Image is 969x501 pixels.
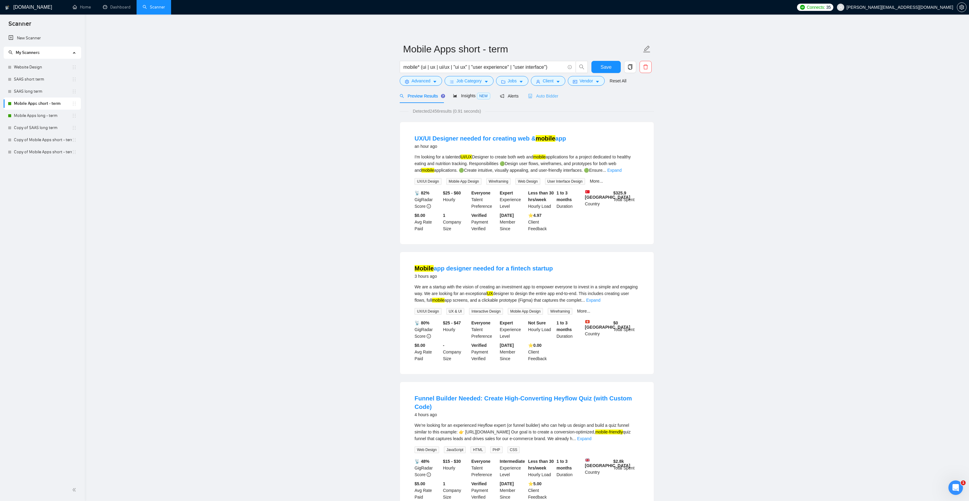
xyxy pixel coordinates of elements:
[498,458,527,478] div: Experience Level
[536,135,555,142] mark: mobile
[4,32,81,44] li: New Scanner
[413,480,442,500] div: Avg Rate Paid
[531,76,565,86] button: userClientcaret-down
[484,79,488,84] span: caret-down
[585,458,630,468] b: [GEOGRAPHIC_DATA]
[500,191,513,195] b: Expert
[586,298,600,303] a: Expand
[415,395,632,410] a: Funnel Builder Needed: Create High-Converting Heyflow Quiz (with Custom Code)
[555,190,584,210] div: Duration
[415,265,434,272] mark: Mobile
[500,459,525,464] b: Intermediate
[528,94,558,98] span: Auto Bidder
[573,79,577,84] span: idcard
[470,458,499,478] div: Talent Preference
[469,308,503,315] span: Interactive Design
[72,89,77,94] span: holder
[4,85,81,98] li: SAAS long term
[595,430,623,434] mark: mobile-friendly
[470,190,499,210] div: Talent Preference
[624,61,636,73] button: copy
[405,79,409,84] span: setting
[528,320,546,325] b: Not Sure
[403,41,642,57] input: Scanner name...
[433,79,437,84] span: caret-down
[143,5,165,10] a: searchScanner
[443,343,445,348] b: -
[413,458,442,478] div: GigRadar Score
[508,446,520,453] span: CSS
[498,320,527,340] div: Experience Level
[415,191,429,195] b: 📡 82%
[413,342,442,362] div: Avg Rate Paid
[72,113,77,118] span: holder
[443,213,445,218] b: 1
[442,480,470,500] div: Company Size
[14,98,72,110] a: Mobile Apps short - term
[415,481,425,486] b: $5.00
[610,78,626,84] a: Reset All
[412,78,430,84] span: Advanced
[500,213,514,218] b: [DATE]
[442,458,470,478] div: Hourly
[471,343,487,348] b: Verified
[557,320,572,332] b: 1 to 3 months
[585,190,590,194] img: 🇹🇷
[415,446,439,453] span: Web Design
[600,63,611,71] span: Save
[415,459,429,464] b: 📡 48%
[545,178,585,185] span: User Interface Design
[527,458,555,478] div: Hourly Load
[607,168,621,173] a: Expand
[103,5,131,10] a: dashboardDashboard
[471,446,485,453] span: HTML
[528,481,541,486] b: ⭐️ 5.00
[640,64,651,70] span: delete
[527,212,555,232] div: Client Feedback
[16,50,40,55] span: My Scanners
[471,213,487,218] b: Verified
[415,284,639,304] div: We are a startup with the vision of creating an investment app to empower everyone to invest in a...
[470,480,499,500] div: Payment Verified
[603,168,606,173] span: ...
[624,64,636,70] span: copy
[4,61,81,73] li: Website Design
[584,458,612,478] div: Country
[415,343,425,348] b: $0.00
[585,320,630,330] b: [GEOGRAPHIC_DATA]
[14,110,72,122] a: Mobile Apps long - term
[584,190,612,210] div: Country
[555,458,584,478] div: Duration
[4,19,36,32] span: Scanner
[415,273,553,280] div: 3 hours ago
[590,179,603,184] a: More...
[500,94,504,98] span: notification
[400,76,442,86] button: settingAdvancedcaret-down
[72,77,77,82] span: holder
[442,190,470,210] div: Hourly
[591,61,621,73] button: Save
[408,108,485,114] span: Detected 2456 results (0.91 seconds)
[557,191,572,202] b: 1 to 3 months
[456,78,481,84] span: Job Category
[568,65,572,69] span: info-circle
[577,309,590,314] a: More...
[445,76,493,86] button: barsJob Categorycaret-down
[4,110,81,122] li: Mobile Apps long - term
[470,320,499,340] div: Talent Preference
[643,45,651,53] span: edit
[415,135,566,142] a: UX/UI Designer needed for creating web &mobileapp
[528,343,541,348] b: ⭐️ 0.00
[477,93,490,99] span: NEW
[500,94,519,98] span: Alerts
[461,154,472,159] mark: UI/UX
[446,308,464,315] span: UX & UI
[442,212,470,232] div: Company Size
[527,320,555,340] div: Hourly Load
[442,342,470,362] div: Company Size
[577,436,591,441] a: Expand
[595,79,600,84] span: caret-down
[72,487,78,493] span: double-left
[528,459,554,470] b: Less than 30 hrs/week
[72,101,77,106] span: holder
